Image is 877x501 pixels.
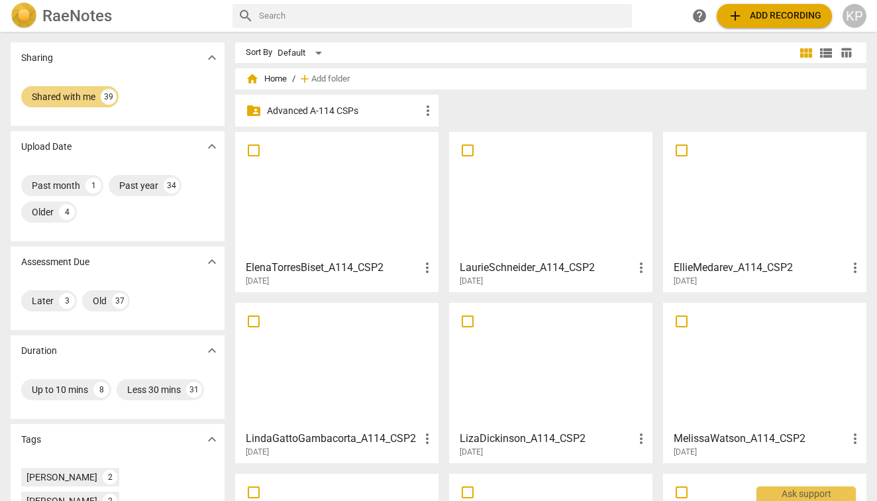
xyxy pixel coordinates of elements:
[164,178,180,194] div: 34
[847,260,863,276] span: more_vert
[202,48,222,68] button: Show more
[240,307,434,457] a: LindaGattoGambacorta_A114_CSP2[DATE]
[186,382,202,398] div: 31
[246,48,272,58] div: Sort By
[292,74,295,84] span: /
[202,429,222,449] button: Show more
[11,3,222,29] a: LogoRaeNotes
[202,341,222,361] button: Show more
[267,104,420,118] p: Advanced A-114 CSPs
[119,179,158,192] div: Past year
[692,8,707,24] span: help
[836,43,856,63] button: Table view
[204,254,220,270] span: expand_more
[796,43,816,63] button: Tile view
[818,45,834,61] span: view_list
[246,431,419,447] h3: LindaGattoGambacorta_A114_CSP2
[674,431,847,447] h3: MelissaWatson_A114_CSP2
[460,447,483,458] span: [DATE]
[101,89,117,105] div: 39
[32,90,95,103] div: Shared with me
[59,293,75,309] div: 3
[42,7,112,25] h2: RaeNotes
[246,72,287,85] span: Home
[816,43,836,63] button: List view
[460,276,483,287] span: [DATE]
[419,260,435,276] span: more_vert
[668,307,862,457] a: MelissaWatson_A114_CSP2[DATE]
[127,383,181,396] div: Less 30 mins
[32,383,88,396] div: Up to 10 mins
[311,74,350,84] span: Add folder
[727,8,743,24] span: add
[246,447,269,458] span: [DATE]
[246,72,259,85] span: home
[420,103,436,119] span: more_vert
[843,4,866,28] button: KP
[21,51,53,65] p: Sharing
[93,382,109,398] div: 8
[85,178,101,194] div: 1
[21,344,57,358] p: Duration
[798,45,814,61] span: view_module
[204,343,220,359] span: expand_more
[112,293,128,309] div: 37
[246,103,262,119] span: folder_shared
[26,471,97,484] div: [PERSON_NAME]
[460,431,633,447] h3: LizaDickinson_A114_CSP2
[11,3,37,29] img: Logo
[674,447,697,458] span: [DATE]
[688,4,711,28] a: Help
[259,5,627,27] input: Search
[454,137,648,286] a: LaurieSchneider_A114_CSP2[DATE]
[21,255,89,269] p: Assessment Due
[674,260,847,276] h3: EllieMedarev_A114_CSP2
[840,46,852,59] span: table_chart
[847,431,863,447] span: more_vert
[298,72,311,85] span: add
[633,260,649,276] span: more_vert
[93,294,107,307] div: Old
[204,50,220,66] span: expand_more
[202,137,222,156] button: Show more
[59,204,75,220] div: 4
[246,276,269,287] span: [DATE]
[204,139,220,154] span: expand_more
[674,276,697,287] span: [DATE]
[756,486,856,501] div: Ask support
[32,205,54,219] div: Older
[246,260,419,276] h3: ElenaTorresBiset_A114_CSP2
[32,294,54,307] div: Later
[633,431,649,447] span: more_vert
[204,431,220,447] span: expand_more
[21,140,72,154] p: Upload Date
[419,431,435,447] span: more_vert
[454,307,648,457] a: LizaDickinson_A114_CSP2[DATE]
[238,8,254,24] span: search
[21,433,41,447] p: Tags
[202,252,222,272] button: Show more
[460,260,633,276] h3: LaurieSchneider_A114_CSP2
[668,137,862,286] a: EllieMedarev_A114_CSP2[DATE]
[717,4,832,28] button: Upload
[240,137,434,286] a: ElenaTorresBiset_A114_CSP2[DATE]
[727,8,821,24] span: Add recording
[103,470,117,484] div: 2
[278,42,327,64] div: Default
[32,179,80,192] div: Past month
